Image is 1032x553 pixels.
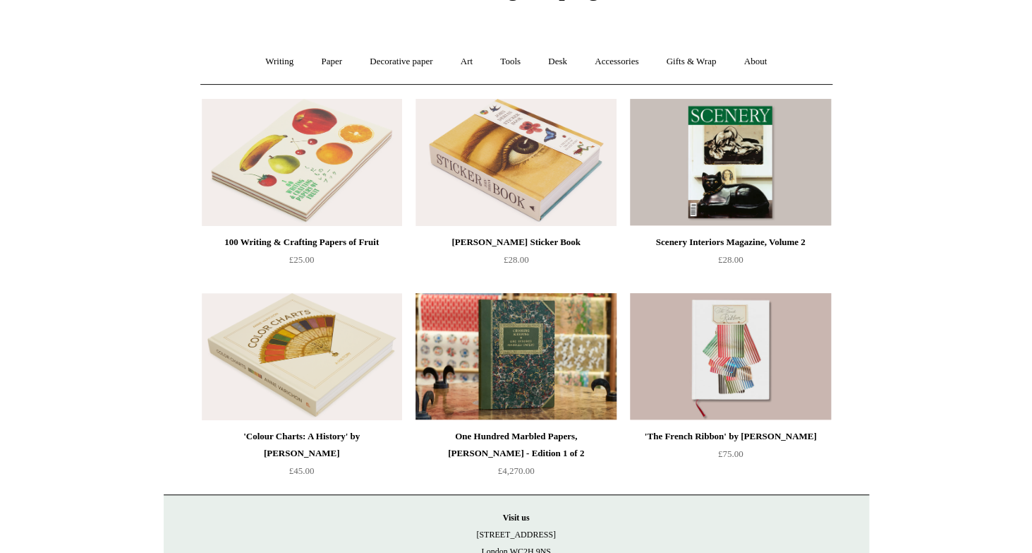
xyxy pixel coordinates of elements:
[202,99,402,226] a: 100 Writing & Crafting Papers of Fruit 100 Writing & Crafting Papers of Fruit
[289,465,315,476] span: £45.00
[205,234,399,251] div: 100 Writing & Crafting Papers of Fruit
[415,234,616,292] a: [PERSON_NAME] Sticker Book £28.00
[289,254,315,265] span: £25.00
[419,428,612,462] div: One Hundred Marbled Papers, [PERSON_NAME] - Edition 1 of 2
[415,99,616,226] img: John Derian Sticker Book
[653,43,729,81] a: Gifts & Wrap
[718,448,743,459] span: £75.00
[633,234,827,251] div: Scenery Interiors Magazine, Volume 2
[731,43,779,81] a: About
[535,43,580,81] a: Desk
[202,293,402,420] img: 'Colour Charts: A History' by Anne Varichon
[487,43,533,81] a: Tools
[253,43,306,81] a: Writing
[308,43,355,81] a: Paper
[630,99,830,226] img: Scenery Interiors Magazine, Volume 2
[498,465,535,476] span: £4,270.00
[205,428,399,462] div: 'Colour Charts: A History' by [PERSON_NAME]
[202,234,402,292] a: 100 Writing & Crafting Papers of Fruit £25.00
[415,99,616,226] a: John Derian Sticker Book John Derian Sticker Book
[718,254,743,265] span: £28.00
[630,293,830,420] a: 'The French Ribbon' by Suzanne Slesin 'The French Ribbon' by Suzanne Slesin
[357,43,445,81] a: Decorative paper
[630,293,830,420] img: 'The French Ribbon' by Suzanne Slesin
[202,428,402,486] a: 'Colour Charts: A History' by [PERSON_NAME] £45.00
[419,234,612,251] div: [PERSON_NAME] Sticker Book
[630,428,830,486] a: 'The French Ribbon' by [PERSON_NAME] £75.00
[415,428,616,486] a: One Hundred Marbled Papers, [PERSON_NAME] - Edition 1 of 2 £4,270.00
[630,99,830,226] a: Scenery Interiors Magazine, Volume 2 Scenery Interiors Magazine, Volume 2
[630,234,830,292] a: Scenery Interiors Magazine, Volume 2 £28.00
[448,43,485,81] a: Art
[415,293,616,420] a: One Hundred Marbled Papers, John Jeffery - Edition 1 of 2 One Hundred Marbled Papers, John Jeffer...
[503,513,530,523] strong: Visit us
[633,428,827,445] div: 'The French Ribbon' by [PERSON_NAME]
[202,293,402,420] a: 'Colour Charts: A History' by Anne Varichon 'Colour Charts: A History' by Anne Varichon
[582,43,651,81] a: Accessories
[415,293,616,420] img: One Hundred Marbled Papers, John Jeffery - Edition 1 of 2
[202,99,402,226] img: 100 Writing & Crafting Papers of Fruit
[504,254,529,265] span: £28.00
